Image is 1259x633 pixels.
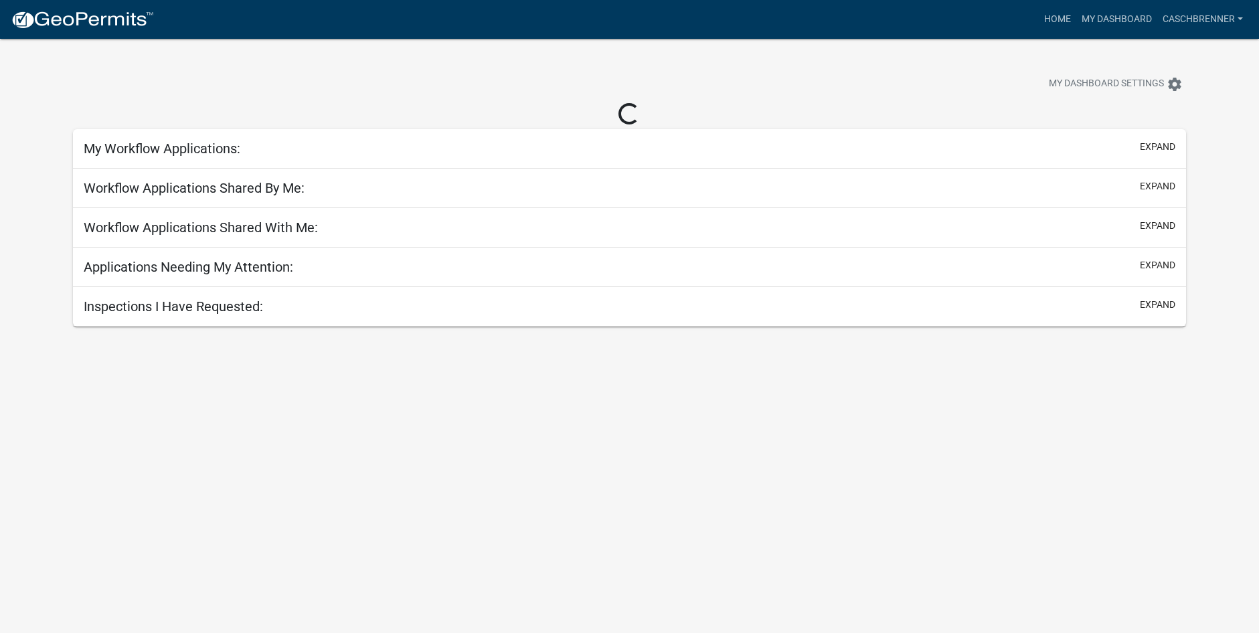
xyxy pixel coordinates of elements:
button: expand [1140,219,1175,233]
a: My Dashboard [1076,7,1157,32]
h5: My Workflow Applications: [84,141,240,157]
button: My Dashboard Settingssettings [1038,71,1193,97]
a: Home [1039,7,1076,32]
h5: Applications Needing My Attention: [84,259,293,275]
h5: Inspections I Have Requested: [84,298,263,314]
button: expand [1140,298,1175,312]
h5: Workflow Applications Shared With Me: [84,219,318,236]
span: My Dashboard Settings [1049,76,1164,92]
h5: Workflow Applications Shared By Me: [84,180,305,196]
i: settings [1167,76,1183,92]
button: expand [1140,258,1175,272]
a: caschbrenner [1157,7,1248,32]
button: expand [1140,179,1175,193]
button: expand [1140,140,1175,154]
